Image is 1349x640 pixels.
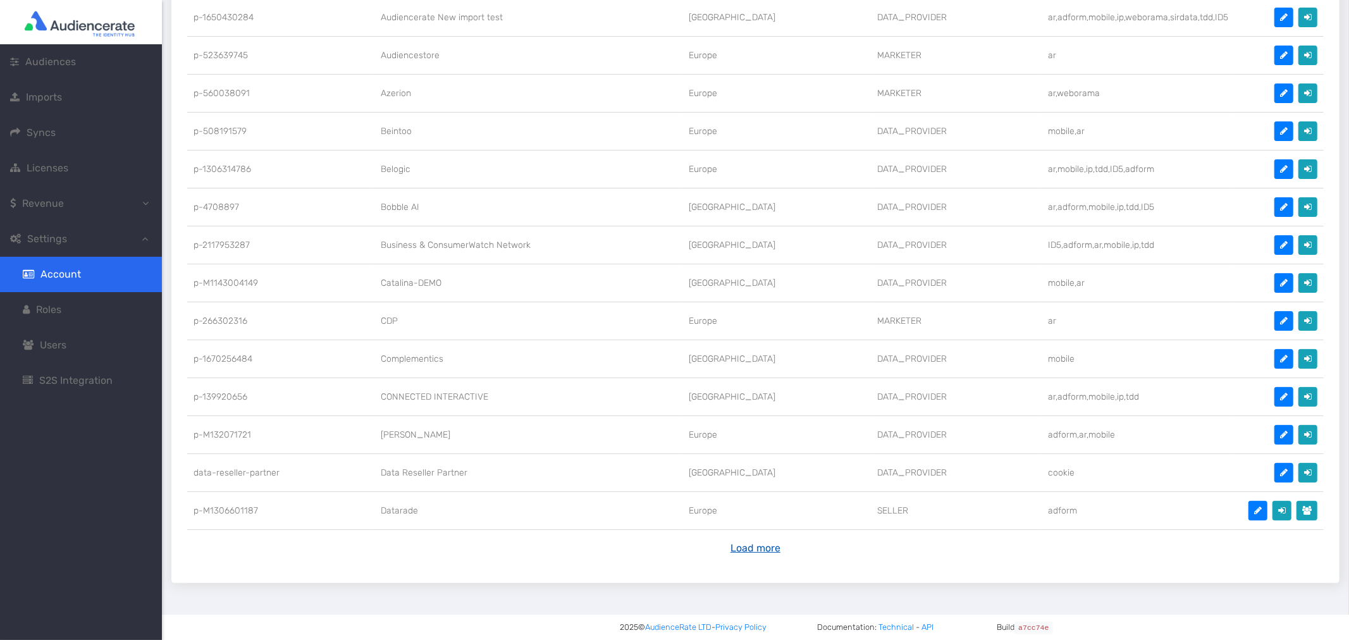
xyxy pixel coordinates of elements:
td: Audiencestore [374,36,683,74]
td: [GEOGRAPHIC_DATA] [683,226,872,264]
td: Datarade [374,491,683,529]
td: Europe [683,112,872,150]
span: Settings [27,233,67,245]
td: p-M132071721 [187,415,374,453]
td: Belogic [374,150,683,188]
td: Catalina-DEMO [374,264,683,302]
td: adform,ar,mobile [1042,415,1235,453]
a: Privacy Policy [715,621,767,633]
span: Users [40,339,66,351]
td: ar,adform,mobile,ip,tdd,ID5 [1042,188,1235,226]
iframe: JSD widget [1348,639,1349,640]
td: p-523639745 [187,36,374,74]
td: Europe [683,415,872,453]
td: p-2117953287 [187,226,374,264]
td: Europe [683,150,872,188]
td: ar [1042,302,1235,340]
td: [GEOGRAPHIC_DATA] [683,453,872,491]
span: Account [40,268,81,280]
td: [GEOGRAPHIC_DATA] [683,378,872,415]
td: mobile,ar [1042,264,1235,302]
td: DATA_PROVIDER [871,226,1042,264]
td: DATA_PROVIDER [871,340,1042,378]
td: DATA_PROVIDER [871,264,1042,302]
td: cookie [1042,453,1235,491]
td: CONNECTED INTERACTIVE [374,378,683,415]
td: Bobble AI [374,188,683,226]
td: ar [1042,36,1235,74]
td: MARKETER [871,74,1042,112]
span: Audiences [25,56,76,68]
span: Syncs [27,126,56,138]
span: Imports [26,91,62,103]
td: DATA_PROVIDER [871,378,1042,415]
td: Europe [683,36,872,74]
td: DATA_PROVIDER [871,188,1042,226]
td: [PERSON_NAME] [374,415,683,453]
td: ar,adform,mobile,ip,tdd [1042,378,1235,415]
td: Azerion [374,74,683,112]
td: data-reseller-partner [187,453,374,491]
a: API [921,622,933,632]
td: DATA_PROVIDER [871,453,1042,491]
td: p-4708897 [187,188,374,226]
td: Complementics [374,340,683,378]
code: a7cc74e [1014,622,1053,634]
span: Documentation: - [817,621,933,633]
a: AudienceRate LTD [645,621,711,633]
a: Technical [878,622,914,632]
td: [GEOGRAPHIC_DATA] [683,264,872,302]
td: Business & ConsumerWatch Network [374,226,683,264]
td: Europe [683,74,872,112]
td: mobile [1042,340,1235,378]
td: ar,mobile,ip,tdd,ID5,adform [1042,150,1235,188]
td: Europe [683,302,872,340]
span: Build [997,621,1053,633]
td: Beintoo [374,112,683,150]
td: p-M1143004149 [187,264,374,302]
td: p-139920656 [187,378,374,415]
td: MARKETER [871,302,1042,340]
td: CDP [374,302,683,340]
span: Roles [36,304,61,316]
td: DATA_PROVIDER [871,112,1042,150]
td: DATA_PROVIDER [871,150,1042,188]
td: [GEOGRAPHIC_DATA] [683,188,872,226]
span: Licenses [27,162,68,174]
td: Data Reseller Partner [374,453,683,491]
td: DATA_PROVIDER [871,415,1042,453]
td: Europe [683,491,872,529]
td: p-266302316 [187,302,374,340]
button: Load more [722,536,789,560]
td: ar,weborama [1042,74,1235,112]
span: S2S Integration [39,374,113,386]
td: p-560038091 [187,74,374,112]
td: p-M1306601187 [187,491,374,529]
td: adform [1042,491,1235,529]
td: ID5,adform,ar,mobile,ip,tdd [1042,226,1235,264]
td: p-1670256484 [187,340,374,378]
td: p-508191579 [187,112,374,150]
td: [GEOGRAPHIC_DATA] [683,340,872,378]
td: SELLER [871,491,1042,529]
span: Revenue [22,197,64,209]
td: p-1306314786 [187,150,374,188]
td: MARKETER [871,36,1042,74]
td: mobile,ar [1042,112,1235,150]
